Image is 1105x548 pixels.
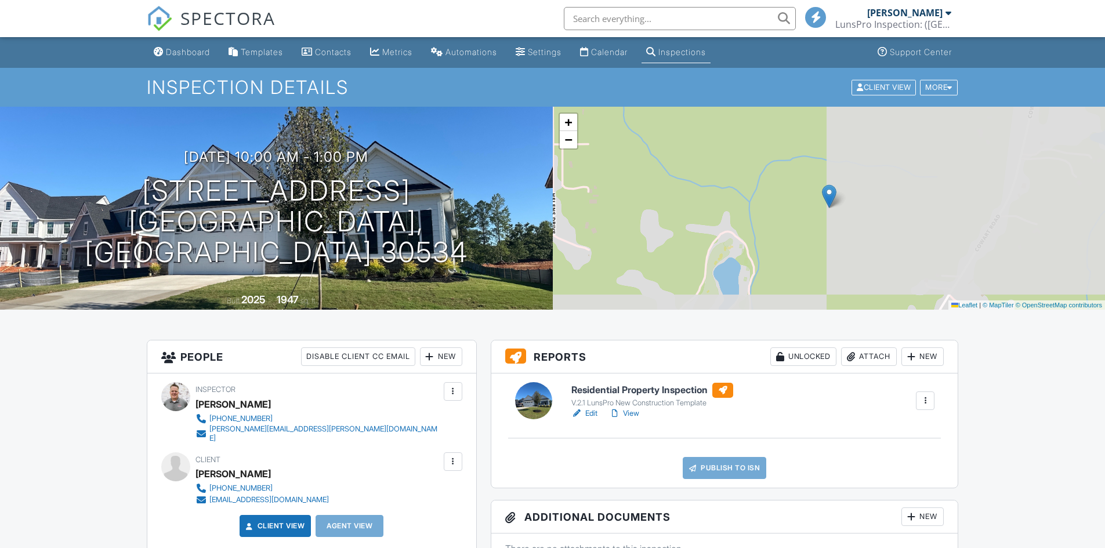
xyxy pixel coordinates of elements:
a: Client View [244,520,305,532]
a: Client View [850,82,919,91]
h3: Additional Documents [491,500,958,534]
div: [PHONE_NUMBER] [209,484,273,493]
span: Built [227,296,240,305]
h6: Residential Property Inspection [571,383,733,398]
div: Client View [852,79,916,95]
div: LunsPro Inspection: (Atlanta) [835,19,951,30]
div: V.2.1 LunsPro New Construction Template [571,398,733,408]
input: Search everything... [564,7,796,30]
a: Publish to ISN [683,457,766,479]
div: Metrics [382,47,412,57]
div: Contacts [315,47,352,57]
a: [PERSON_NAME][EMAIL_ADDRESS][PERSON_NAME][DOMAIN_NAME] [195,424,441,443]
div: More [920,79,958,95]
h3: [DATE] 10:00 am - 1:00 pm [184,149,368,165]
a: [PHONE_NUMBER] [195,482,329,494]
span: | [979,302,981,309]
h3: Reports [491,340,958,373]
div: Support Center [890,47,952,57]
h3: People [147,340,476,373]
div: [PERSON_NAME] [195,395,271,413]
img: Marker [822,184,836,208]
div: [PERSON_NAME] [867,7,943,19]
span: SPECTORA [180,6,276,30]
a: © MapTiler [983,302,1014,309]
a: [PHONE_NUMBER] [195,413,441,424]
a: Zoom out [560,131,577,148]
div: Settings [528,47,561,57]
a: Zoom in [560,114,577,131]
a: [EMAIL_ADDRESS][DOMAIN_NAME] [195,494,329,506]
a: View [609,408,639,419]
img: The Best Home Inspection Software - Spectora [147,6,172,31]
a: Inspections [642,42,711,63]
div: New [901,507,944,526]
span: Client [195,455,220,464]
div: Attach [841,347,897,366]
div: Calendar [591,47,628,57]
a: Edit [571,408,597,419]
a: Templates [224,42,288,63]
a: Metrics [365,42,417,63]
a: Dashboard [149,42,215,63]
a: SPECTORA [147,16,276,40]
div: [EMAIL_ADDRESS][DOMAIN_NAME] [209,495,329,505]
h1: Inspection Details [147,77,959,97]
div: [PERSON_NAME] [195,465,271,482]
div: New [420,347,462,366]
h1: [STREET_ADDRESS] [GEOGRAPHIC_DATA], [GEOGRAPHIC_DATA] 30534 [19,176,534,267]
a: Calendar [575,42,632,63]
a: Contacts [297,42,356,63]
span: − [564,132,572,147]
div: Templates [241,47,283,57]
div: 1947 [277,293,299,306]
div: [PERSON_NAME][EMAIL_ADDRESS][PERSON_NAME][DOMAIN_NAME] [209,424,441,443]
div: New [901,347,944,366]
a: © OpenStreetMap contributors [1016,302,1102,309]
a: Automations (Basic) [426,42,502,63]
div: Disable Client CC Email [301,347,415,366]
span: Inspector [195,385,236,394]
span: + [564,115,572,129]
a: Leaflet [951,302,977,309]
span: sq. ft. [300,296,317,305]
div: [PHONE_NUMBER] [209,414,273,423]
div: Inspections [658,47,706,57]
a: Support Center [873,42,957,63]
a: Settings [511,42,566,63]
div: Automations [445,47,497,57]
div: 2025 [241,293,266,306]
div: Unlocked [770,347,836,366]
div: Dashboard [166,47,210,57]
a: Residential Property Inspection V.2.1 LunsPro New Construction Template [571,383,733,408]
